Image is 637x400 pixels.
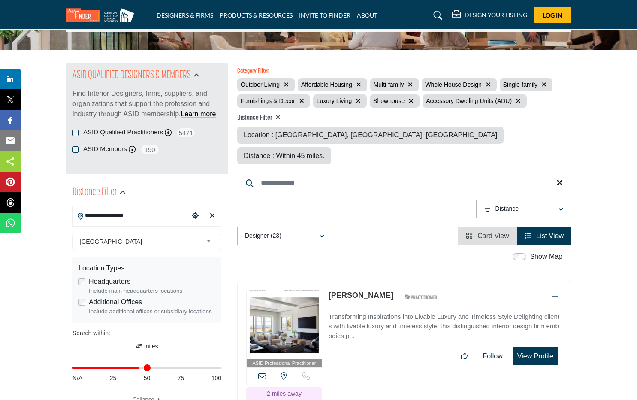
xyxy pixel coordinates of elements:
[252,360,316,367] span: ASID Professional Practitioner
[89,287,215,295] div: Include main headquarters locations
[373,97,405,104] span: Showhouse
[80,236,203,247] span: [GEOGRAPHIC_DATA]
[465,11,527,19] h5: DESIGN YOUR LISTING
[552,293,558,300] a: Add To List
[178,374,184,383] span: 75
[329,290,393,301] p: Kellie McCormick
[525,232,564,239] a: View List
[452,10,527,21] div: DESIGN YOUR LISTING
[72,146,79,153] input: ASID Members checkbox
[144,374,151,383] span: 50
[78,263,215,273] div: Location Types
[455,348,473,365] button: Like listing
[329,307,562,341] a: Transforming Inspirations into Livable Luxury and Timeless Style Delighting clients with livable ...
[495,205,519,213] p: Distance
[466,232,509,239] a: View Card
[72,329,221,338] div: Search within:
[477,232,509,239] span: Card View
[220,12,293,19] a: PRODUCTS & RESOURCES
[181,110,216,118] a: Learn more
[317,97,352,104] span: Luxury Living
[458,227,517,245] li: Card View
[83,127,163,137] label: ASID Qualified Practitioners
[301,81,352,88] span: Affordable Housing
[329,312,562,341] p: Transforming Inspirations into Livable Luxury and Timeless Style Delighting clients with livable ...
[241,97,295,104] span: Furnishings & Decor
[247,290,322,359] img: Kellie McCormick
[237,227,332,245] button: Designer (23)
[83,144,127,154] label: ASID Members
[244,152,325,159] span: Distance : Within 45 miles.
[543,12,562,19] span: Log In
[66,8,139,22] img: Site Logo
[329,291,393,300] a: [PERSON_NAME]
[247,290,322,368] a: ASID Professional Practitioner
[189,207,202,225] div: Choose your current location
[374,81,404,88] span: Multi-family
[89,297,142,307] label: Additional Offices
[425,81,482,88] span: Whole House Design
[206,207,219,225] div: Clear search location
[513,347,558,365] button: View Profile
[72,88,221,119] p: Find Interior Designers, firms, suppliers, and organizations that support the profession and indu...
[517,227,571,245] li: List View
[299,12,350,19] a: INVITE TO FINDER
[241,81,280,88] span: Outdoor Living
[72,130,79,136] input: ASID Qualified Practitioners checkbox
[534,7,571,23] button: Log In
[211,374,221,383] span: 100
[157,12,213,19] a: DESIGNERS & FIRMS
[503,81,537,88] span: Single-family
[72,68,191,83] h2: ASID QUALIFIED DESIGNERS & MEMBERS
[89,276,130,287] label: Headquarters
[73,207,189,224] input: Search Location
[176,127,196,138] span: 5471
[425,9,448,22] a: Search
[237,173,571,193] input: Search Keyword
[72,185,117,200] h2: Distance Filter
[237,68,571,75] h6: Category Filter
[237,114,571,122] h4: Distance Filter
[244,131,497,139] span: Location : [GEOGRAPHIC_DATA], [GEOGRAPHIC_DATA], [GEOGRAPHIC_DATA]
[476,200,571,218] button: Distance
[477,348,508,365] button: Follow
[136,343,158,350] span: 45 miles
[89,307,215,316] div: Include additional offices or subsidiary locations
[426,97,512,104] span: Accessory Dwelling Units (ADU)
[140,144,160,155] span: 190
[267,390,302,397] span: 2 miles away
[357,12,377,19] a: ABOUT
[72,374,82,383] span: N/A
[110,374,117,383] span: 25
[530,252,562,262] label: Show Map
[536,232,564,239] span: List View
[245,232,281,240] p: Designer (23)
[402,292,440,303] img: ASID Qualified Practitioners Badge Icon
